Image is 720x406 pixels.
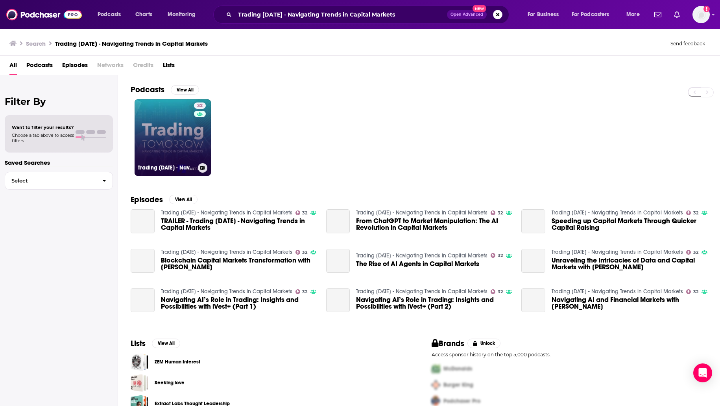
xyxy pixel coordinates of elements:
[693,211,698,215] span: 32
[552,296,707,310] a: Navigating AI and Financial Markets with Alvaro Cartea
[521,249,545,273] a: Unraveling the Intricacies of Data and Capital Markets with Scott Fitzpatrick
[302,290,307,294] span: 32
[450,13,483,17] span: Open Advanced
[135,9,152,20] span: Charts
[131,85,199,95] a: PodcastsView All
[498,254,503,257] span: 32
[498,290,503,294] span: 32
[356,218,512,231] a: From ChatGPT to Market Manipulation: The AI Revolution in Capital Markets
[5,178,96,183] span: Select
[197,102,203,110] span: 32
[356,288,487,295] a: Trading Tomorrow - Navigating Trends in Capital Markets
[133,59,153,75] span: Credits
[552,257,707,270] span: Unraveling the Intricacies of Data and Capital Markets with [PERSON_NAME]
[162,8,206,21] button: open menu
[572,9,609,20] span: For Podcasters
[552,249,683,255] a: Trading Tomorrow - Navigating Trends in Capital Markets
[686,289,698,294] a: 32
[668,40,707,47] button: Send feedback
[194,102,206,109] a: 32
[131,288,155,312] a: Navigating AI’s Role in Trading: Insights and Possibilities with iVest+ (Part 1)
[521,288,545,312] a: Navigating AI and Financial Markets with Alvaro Cartea
[92,8,131,21] button: open menu
[443,382,473,388] span: Burger King
[326,209,350,233] a: From ChatGPT to Market Manipulation: The AI Revolution in Capital Markets
[161,218,317,231] span: TRAILER - Trading [DATE] - Navigating Trends in Capital Markets
[491,289,503,294] a: 32
[55,40,208,47] h3: Trading [DATE] - Navigating Trends in Capital Markets
[692,6,710,23] img: User Profile
[651,8,665,21] a: Show notifications dropdown
[428,361,443,377] img: First Pro Logo
[356,261,479,267] a: The Rise of AI Agents in Capital Markets
[473,5,487,12] span: New
[432,352,707,358] p: Access sponsor history on the top 5,000 podcasts.
[131,374,148,392] span: Seeking love
[161,218,317,231] a: TRAILER - Trading Tomorrow - Navigating Trends in Capital Markets
[302,211,307,215] span: 32
[131,195,163,205] h2: Episodes
[567,8,621,21] button: open menu
[155,378,185,387] a: Seeking love
[5,96,113,107] h2: Filter By
[671,8,683,21] a: Show notifications dropdown
[131,195,198,205] a: EpisodesView All
[295,289,308,294] a: 32
[326,288,350,312] a: Navigating AI’s Role in Trading: Insights and Possibilities with iVest+ (Part 2)
[295,210,308,215] a: 32
[155,358,200,366] a: ZEM Human Interest
[161,209,292,216] a: Trading Tomorrow - Navigating Trends in Capital Markets
[491,210,503,215] a: 32
[235,8,447,21] input: Search podcasts, credits, & more...
[552,209,683,216] a: Trading Tomorrow - Navigating Trends in Capital Markets
[131,249,155,273] a: Blockchain Capital Markets Transformation with Laurent Benayoun
[135,99,211,176] a: 32Trading [DATE] - Navigating Trends in Capital Markets
[295,250,308,255] a: 32
[528,9,559,20] span: For Business
[552,218,707,231] a: Speeding up Capital Markets Through Quicker Capital Raising
[138,164,195,171] h3: Trading [DATE] - Navigating Trends in Capital Markets
[443,365,472,372] span: McDonalds
[152,339,180,348] button: View All
[693,290,698,294] span: 32
[552,288,683,295] a: Trading Tomorrow - Navigating Trends in Capital Markets
[443,398,480,404] span: Podchaser Pro
[221,6,517,24] div: Search podcasts, credits, & more...
[26,40,46,47] h3: Search
[693,363,712,382] div: Open Intercom Messenger
[428,377,443,393] img: Second Pro Logo
[5,159,113,166] p: Saved Searches
[131,339,146,348] h2: Lists
[356,252,487,259] a: Trading Tomorrow - Navigating Trends in Capital Markets
[686,210,698,215] a: 32
[703,6,710,12] svg: Add a profile image
[6,7,82,22] img: Podchaser - Follow, Share and Rate Podcasts
[169,195,198,204] button: View All
[356,296,512,310] a: Navigating AI’s Role in Trading: Insights and Possibilities with iVest+ (Part 2)
[131,209,155,233] a: TRAILER - Trading Tomorrow - Navigating Trends in Capital Markets
[26,59,53,75] a: Podcasts
[686,250,698,255] a: 32
[131,85,164,95] h2: Podcasts
[161,257,317,270] span: Blockchain Capital Markets Transformation with [PERSON_NAME]
[9,59,17,75] a: All
[131,353,148,371] a: ZEM Human Interest
[161,296,317,310] a: Navigating AI’s Role in Trading: Insights and Possibilities with iVest+ (Part 1)
[62,59,88,75] a: Episodes
[161,257,317,270] a: Blockchain Capital Markets Transformation with Laurent Benayoun
[552,296,707,310] span: Navigating AI and Financial Markets with [PERSON_NAME]
[447,10,487,19] button: Open AdvancedNew
[130,8,157,21] a: Charts
[626,9,640,20] span: More
[12,132,74,143] span: Choose a tab above to access filters.
[163,59,175,75] a: Lists
[552,257,707,270] a: Unraveling the Intricacies of Data and Capital Markets with Scott Fitzpatrick
[12,125,74,130] span: Want to filter your results?
[356,209,487,216] a: Trading Tomorrow - Navigating Trends in Capital Markets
